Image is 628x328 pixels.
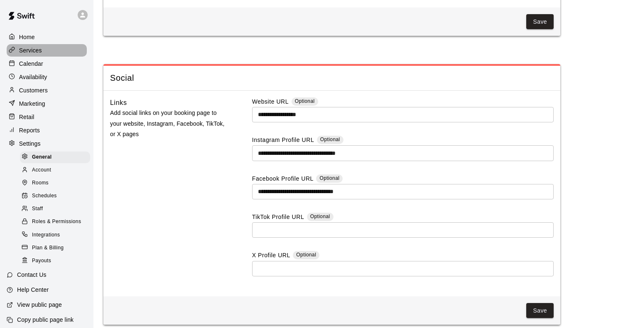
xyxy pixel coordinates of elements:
[7,57,87,70] a: Calendar
[20,241,93,254] a: Plan & Billing
[20,177,90,189] div: Rooms
[19,46,42,55] p: Services
[19,33,35,41] p: Home
[17,271,47,279] p: Contact Us
[252,251,290,261] label: X Profile URL
[7,71,87,83] a: Availability
[20,152,90,163] div: General
[20,255,90,267] div: Payouts
[32,231,60,239] span: Integrations
[20,164,93,176] a: Account
[252,174,314,184] label: Facebook Profile URL
[526,303,554,318] button: Save
[319,175,339,181] span: Optional
[20,229,93,241] a: Integrations
[310,214,330,219] span: Optional
[7,44,87,57] a: Services
[526,14,554,30] button: Save
[110,97,127,108] h6: Links
[20,177,93,190] a: Rooms
[295,98,315,104] span: Optional
[19,126,40,134] p: Reports
[32,205,43,213] span: Staff
[19,86,48,94] p: Customers
[20,203,90,215] div: Staff
[32,218,81,226] span: Roles & Permissions
[19,139,41,148] p: Settings
[20,216,90,228] div: Roles & Permissions
[32,192,57,200] span: Schedules
[7,97,87,110] a: Marketing
[19,113,34,121] p: Retail
[32,257,51,265] span: Payouts
[7,137,87,150] a: Settings
[19,99,45,108] p: Marketing
[19,60,43,68] p: Calendar
[110,72,554,84] span: Social
[7,124,87,137] a: Reports
[19,73,47,81] p: Availability
[20,190,90,202] div: Schedules
[20,254,93,267] a: Payouts
[296,252,316,258] span: Optional
[17,286,49,294] p: Help Center
[7,111,87,123] a: Retail
[20,190,93,203] a: Schedules
[252,213,304,222] label: TikTok Profile URL
[252,97,289,107] label: Website URL
[32,166,51,174] span: Account
[320,137,340,142] span: Optional
[20,151,93,164] a: General
[17,301,62,309] p: View public page
[17,316,74,324] p: Copy public page link
[20,229,90,241] div: Integrations
[7,31,87,43] a: Home
[110,108,226,139] p: Add social links on your booking page to your website, Instagram, Facebook, TikTok, or X pages
[32,244,64,252] span: Plan & Billing
[7,84,87,97] a: Customers
[20,203,93,216] a: Staff
[20,216,93,229] a: Roles & Permissions
[32,179,49,187] span: Rooms
[20,164,90,176] div: Account
[252,136,314,145] label: Instagram Profile URL
[20,242,90,254] div: Plan & Billing
[32,153,52,162] span: General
